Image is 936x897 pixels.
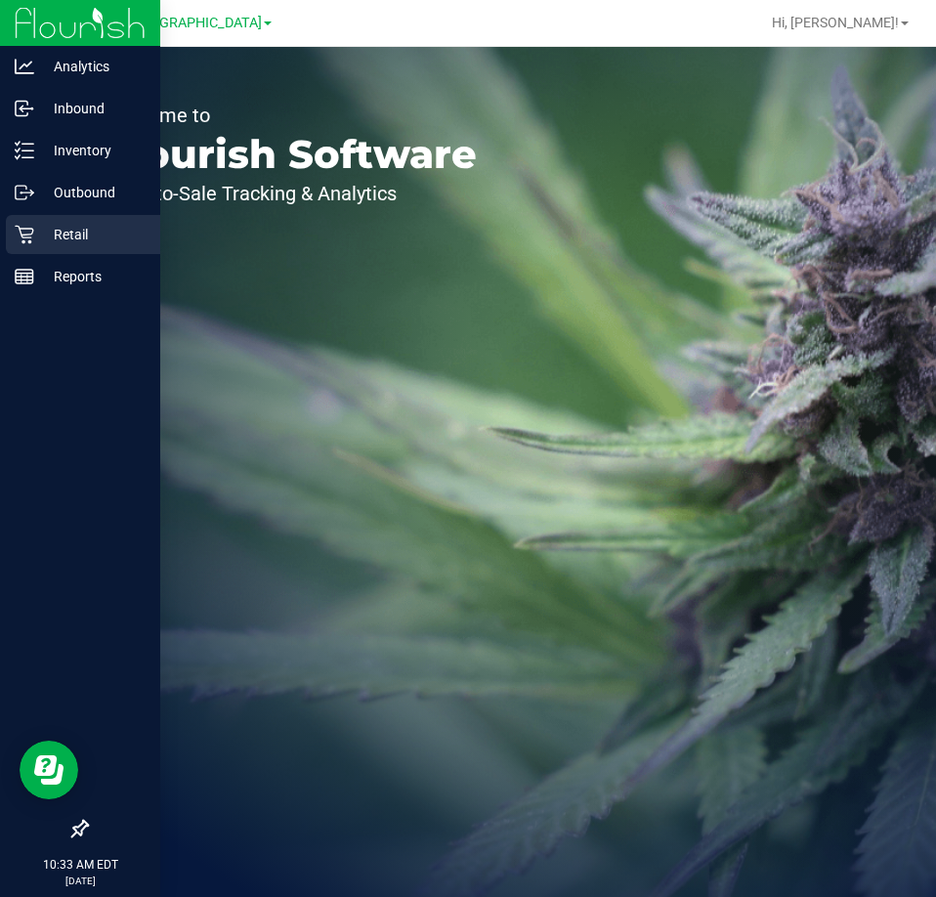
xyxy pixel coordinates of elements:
[9,874,151,888] p: [DATE]
[34,181,151,204] p: Outbound
[15,225,34,244] inline-svg: Retail
[106,135,477,174] p: Flourish Software
[15,267,34,286] inline-svg: Reports
[34,139,151,162] p: Inventory
[20,741,78,799] iframe: Resource center
[34,265,151,288] p: Reports
[106,106,477,125] p: Welcome to
[128,15,262,31] span: [GEOGRAPHIC_DATA]
[15,141,34,160] inline-svg: Inventory
[106,184,477,203] p: Seed-to-Sale Tracking & Analytics
[15,57,34,76] inline-svg: Analytics
[15,99,34,118] inline-svg: Inbound
[34,223,151,246] p: Retail
[9,856,151,874] p: 10:33 AM EDT
[34,97,151,120] p: Inbound
[34,55,151,78] p: Analytics
[772,15,899,30] span: Hi, [PERSON_NAME]!
[15,183,34,202] inline-svg: Outbound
